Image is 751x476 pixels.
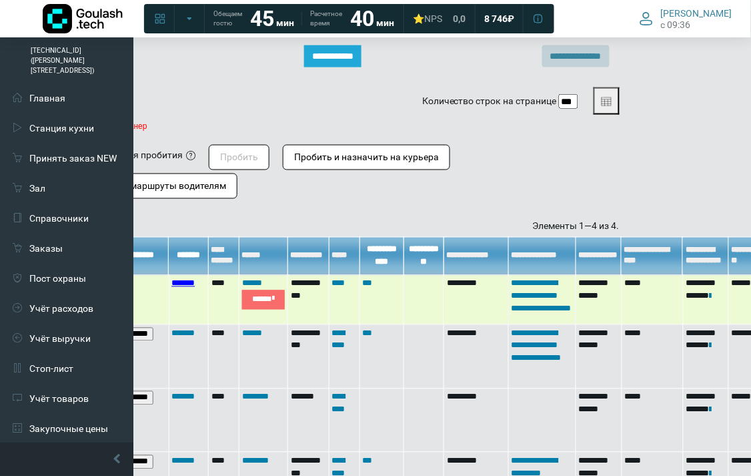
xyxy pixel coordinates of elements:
[50,174,237,199] button: Сформировать маршруты водителям
[213,9,242,28] span: Обещаем гостю
[405,7,474,31] a: ⭐NPS 0,0
[476,7,522,31] a: 8 746 ₽
[209,145,269,170] button: Пробить
[43,220,620,234] div: Элементы 1—4 из 4.
[350,6,374,31] strong: 40
[205,7,402,31] a: Обещаем гостю 45 мин Расчетное время 40 мин
[661,7,732,19] span: [PERSON_NAME]
[413,13,442,25] div: ⭐
[508,13,514,25] span: ₽
[424,13,442,24] span: NPS
[376,17,394,28] span: мин
[661,19,691,30] span: c 09:36
[310,9,342,28] span: Расчетное время
[632,5,740,33] button: [PERSON_NAME] c 09:36
[422,94,557,108] label: Количество строк на странице
[283,145,450,170] button: Пробить и назначить на курьера
[43,122,620,131] p: Поместите палец на сканер
[250,6,274,31] strong: 45
[453,13,466,25] span: 0,0
[484,13,508,25] span: 8 746
[276,17,294,28] span: мин
[43,4,123,33] img: Логотип компании Goulash.tech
